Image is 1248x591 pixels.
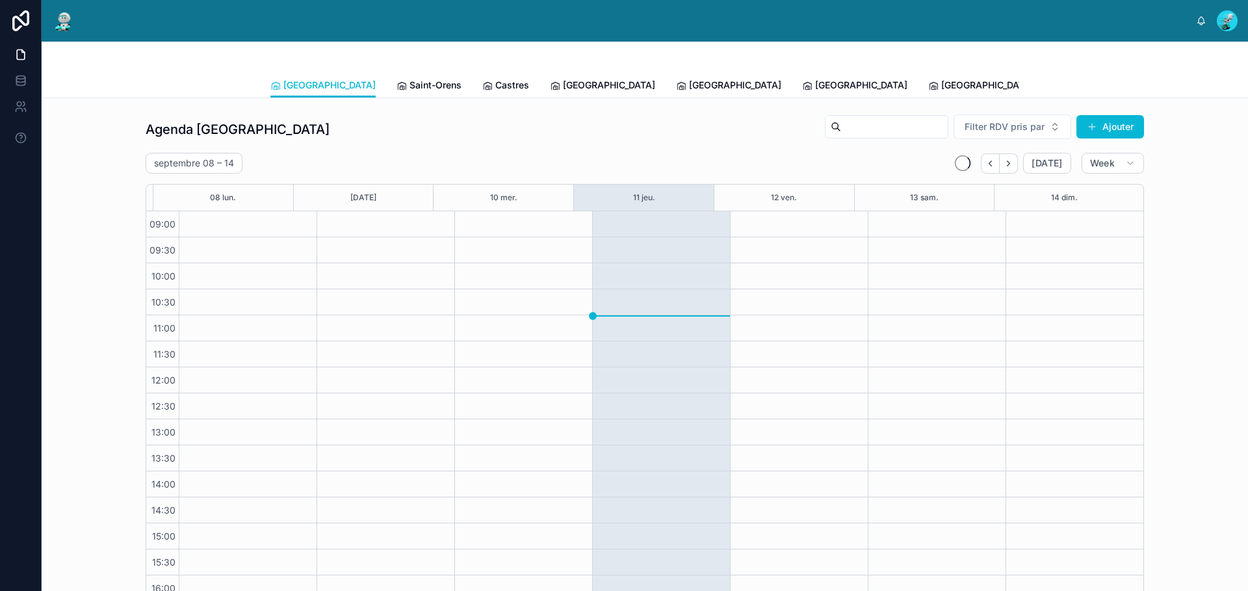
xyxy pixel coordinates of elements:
[148,296,179,308] span: 10:30
[550,73,655,99] a: [GEOGRAPHIC_DATA]
[928,73,1033,99] a: [GEOGRAPHIC_DATA]
[1000,153,1018,174] button: Next
[148,427,179,438] span: 13:00
[1082,153,1144,174] button: Week
[633,185,655,211] button: 11 jeu.
[154,157,234,170] h2: septembre 08 – 14
[689,79,781,92] span: [GEOGRAPHIC_DATA]
[86,7,1196,12] div: scrollable content
[1032,157,1062,169] span: [DATE]
[771,185,797,211] button: 12 ven.
[396,73,461,99] a: Saint-Orens
[495,79,529,92] span: Castres
[150,348,179,360] span: 11:30
[270,73,376,98] a: [GEOGRAPHIC_DATA]
[981,153,1000,174] button: Back
[210,185,236,211] button: 08 lun.
[148,505,179,516] span: 14:30
[148,374,179,386] span: 12:00
[146,120,330,138] h1: Agenda [GEOGRAPHIC_DATA]
[1051,185,1078,211] button: 14 dim.
[350,185,376,211] button: [DATE]
[563,79,655,92] span: [GEOGRAPHIC_DATA]
[150,322,179,334] span: 11:00
[802,73,907,99] a: [GEOGRAPHIC_DATA]
[148,479,179,490] span: 14:00
[941,79,1033,92] span: [GEOGRAPHIC_DATA]
[146,218,179,230] span: 09:00
[1023,153,1071,174] button: [DATE]
[52,10,75,31] img: App logo
[283,79,376,92] span: [GEOGRAPHIC_DATA]
[148,401,179,412] span: 12:30
[954,114,1071,139] button: Select Button
[148,453,179,464] span: 13:30
[149,557,179,568] span: 15:30
[965,120,1045,133] span: Filter RDV pris par
[1076,115,1144,138] button: Ajouter
[910,185,939,211] button: 13 sam.
[490,185,517,211] button: 10 mer.
[409,79,461,92] span: Saint-Orens
[482,73,529,99] a: Castres
[149,531,179,542] span: 15:00
[815,79,907,92] span: [GEOGRAPHIC_DATA]
[676,73,781,99] a: [GEOGRAPHIC_DATA]
[146,244,179,256] span: 09:30
[148,270,179,282] span: 10:00
[1090,157,1115,169] span: Week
